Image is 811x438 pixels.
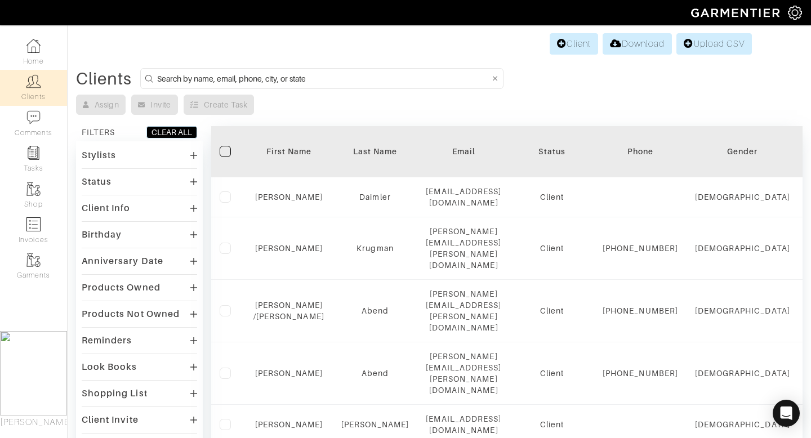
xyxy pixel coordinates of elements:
div: Products Not Owned [82,309,180,320]
div: [PERSON_NAME][EMAIL_ADDRESS][PERSON_NAME][DOMAIN_NAME] [426,226,501,271]
a: [PERSON_NAME] /[PERSON_NAME] [253,301,324,321]
img: reminder-icon-8004d30b9f0a5d33ae49ab947aed9ed385cf756f9e5892f1edd6e32f2345188e.png [26,146,41,160]
div: First Name [253,146,324,157]
a: Abend [362,369,389,378]
div: Gender [695,146,790,157]
div: [PHONE_NUMBER] [603,243,678,254]
a: Upload CSV [676,33,752,55]
div: Status [518,146,586,157]
div: Email [426,146,501,157]
th: Toggle SortBy [510,126,594,177]
div: [PERSON_NAME][EMAIL_ADDRESS][PERSON_NAME][DOMAIN_NAME] [426,351,501,396]
div: Anniversary Date [82,256,163,267]
a: [PERSON_NAME] [341,420,409,429]
div: [EMAIL_ADDRESS][DOMAIN_NAME] [426,413,501,436]
input: Search by name, email, phone, city, or state [157,71,490,86]
a: Client [550,33,598,55]
div: Look Books [82,361,137,373]
div: Reminders [82,335,132,346]
img: gear-icon-white-bd11855cb880d31180b6d7d6211b90ccbf57a29d726f0c71d8c61bd08dd39cc2.png [788,6,802,20]
a: Abend [362,306,389,315]
div: [PHONE_NUMBER] [603,305,678,316]
div: [DEMOGRAPHIC_DATA] [695,368,790,379]
div: Client [518,243,586,254]
div: [PHONE_NUMBER] [603,368,678,379]
div: [DEMOGRAPHIC_DATA] [695,419,790,430]
div: Client [518,191,586,203]
a: [PERSON_NAME] [255,369,323,378]
div: Client Invite [82,414,139,426]
img: garments-icon-b7da505a4dc4fd61783c78ac3ca0ef83fa9d6f193b1c9dc38574b1d14d53ca28.png [26,182,41,196]
div: Status [82,176,112,187]
th: Toggle SortBy [687,126,799,177]
div: [EMAIL_ADDRESS][DOMAIN_NAME] [426,186,501,208]
a: [PERSON_NAME] [255,244,323,253]
div: Birthday [82,229,122,240]
div: CLEAR ALL [151,127,192,138]
img: garments-icon-b7da505a4dc4fd61783c78ac3ca0ef83fa9d6f193b1c9dc38574b1d14d53ca28.png [26,253,41,267]
button: CLEAR ALL [146,126,197,138]
a: [PERSON_NAME] [255,193,323,202]
div: [DEMOGRAPHIC_DATA] [695,243,790,254]
div: Shopping List [82,388,148,399]
a: Daimler [359,193,390,202]
a: Krugman [357,244,393,253]
img: comment-icon-a0a6a9ef722e966f86d9cbdc48e553b5cf19dbc54f86b18d962a5391bc8f6eb6.png [26,110,41,124]
div: Stylists [82,150,116,161]
a: [PERSON_NAME] [255,420,323,429]
img: orders-icon-0abe47150d42831381b5fb84f609e132dff9fe21cb692f30cb5eec754e2cba89.png [26,217,41,231]
a: Download [603,33,672,55]
div: FILTERS [82,127,115,138]
th: Toggle SortBy [333,126,418,177]
th: Toggle SortBy [245,126,333,177]
div: [PERSON_NAME][EMAIL_ADDRESS][PERSON_NAME][DOMAIN_NAME] [426,288,501,333]
img: garmentier-logo-header-white-b43fb05a5012e4ada735d5af1a66efaba907eab6374d6393d1fbf88cb4ef424d.png [685,3,788,23]
img: clients-icon-6bae9207a08558b7cb47a8932f037763ab4055f8c8b6bfacd5dc20c3e0201464.png [26,74,41,88]
img: dashboard-icon-dbcd8f5a0b271acd01030246c82b418ddd0df26cd7fceb0bd07c9910d44c42f6.png [26,39,41,53]
div: Client [518,305,586,316]
div: [DEMOGRAPHIC_DATA] [695,305,790,316]
div: Client [518,368,586,379]
div: Products Owned [82,282,161,293]
div: Client Info [82,203,131,214]
div: Phone [603,146,678,157]
div: [DEMOGRAPHIC_DATA] [695,191,790,203]
div: Client [518,419,586,430]
div: Last Name [341,146,409,157]
div: Clients [76,73,132,84]
div: Open Intercom Messenger [773,400,800,427]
